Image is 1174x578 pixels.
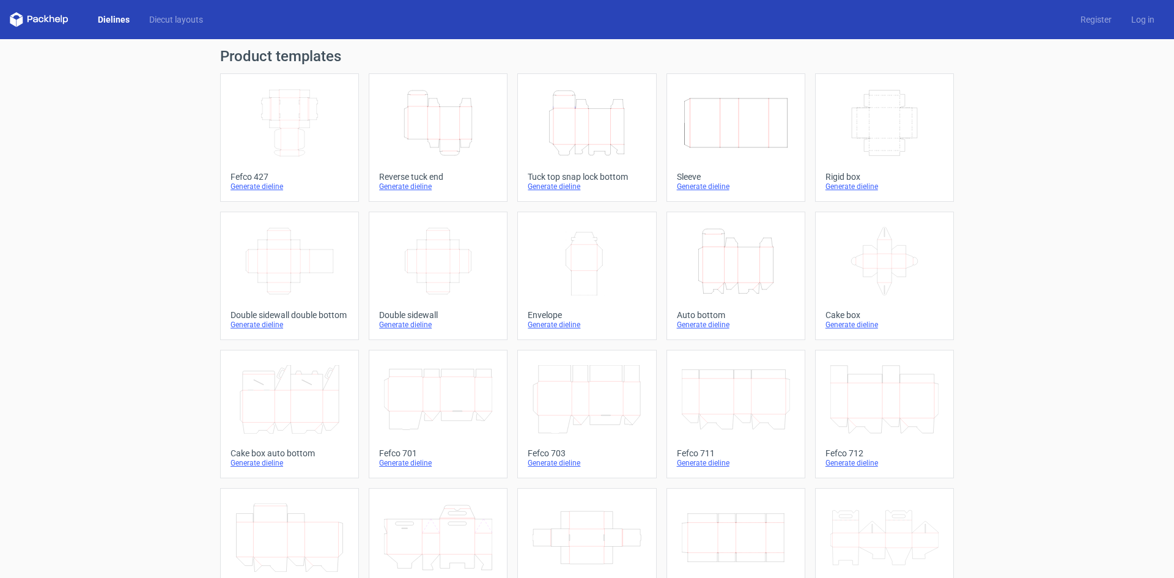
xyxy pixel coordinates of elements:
[666,212,805,340] a: Auto bottomGenerate dieline
[517,350,656,478] a: Fefco 703Generate dieline
[528,458,646,468] div: Generate dieline
[528,310,646,320] div: Envelope
[825,172,943,182] div: Rigid box
[379,182,497,191] div: Generate dieline
[379,458,497,468] div: Generate dieline
[231,310,349,320] div: Double sidewall double bottom
[528,448,646,458] div: Fefco 703
[379,448,497,458] div: Fefco 701
[369,73,508,202] a: Reverse tuck endGenerate dieline
[815,73,954,202] a: Rigid boxGenerate dieline
[666,73,805,202] a: SleeveGenerate dieline
[825,448,943,458] div: Fefco 712
[677,320,795,330] div: Generate dieline
[369,350,508,478] a: Fefco 701Generate dieline
[220,350,359,478] a: Cake box auto bottomGenerate dieline
[825,310,943,320] div: Cake box
[528,182,646,191] div: Generate dieline
[528,172,646,182] div: Tuck top snap lock bottom
[677,182,795,191] div: Generate dieline
[231,320,349,330] div: Generate dieline
[1071,13,1121,26] a: Register
[528,320,646,330] div: Generate dieline
[825,458,943,468] div: Generate dieline
[369,212,508,340] a: Double sidewallGenerate dieline
[517,212,656,340] a: EnvelopeGenerate dieline
[220,49,954,64] h1: Product templates
[88,13,139,26] a: Dielines
[815,350,954,478] a: Fefco 712Generate dieline
[666,350,805,478] a: Fefco 711Generate dieline
[825,320,943,330] div: Generate dieline
[379,310,497,320] div: Double sidewall
[231,458,349,468] div: Generate dieline
[1121,13,1164,26] a: Log in
[231,182,349,191] div: Generate dieline
[815,212,954,340] a: Cake boxGenerate dieline
[517,73,656,202] a: Tuck top snap lock bottomGenerate dieline
[677,448,795,458] div: Fefco 711
[231,172,349,182] div: Fefco 427
[825,182,943,191] div: Generate dieline
[231,448,349,458] div: Cake box auto bottom
[220,73,359,202] a: Fefco 427Generate dieline
[677,172,795,182] div: Sleeve
[379,172,497,182] div: Reverse tuck end
[677,458,795,468] div: Generate dieline
[139,13,213,26] a: Diecut layouts
[677,310,795,320] div: Auto bottom
[379,320,497,330] div: Generate dieline
[220,212,359,340] a: Double sidewall double bottomGenerate dieline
